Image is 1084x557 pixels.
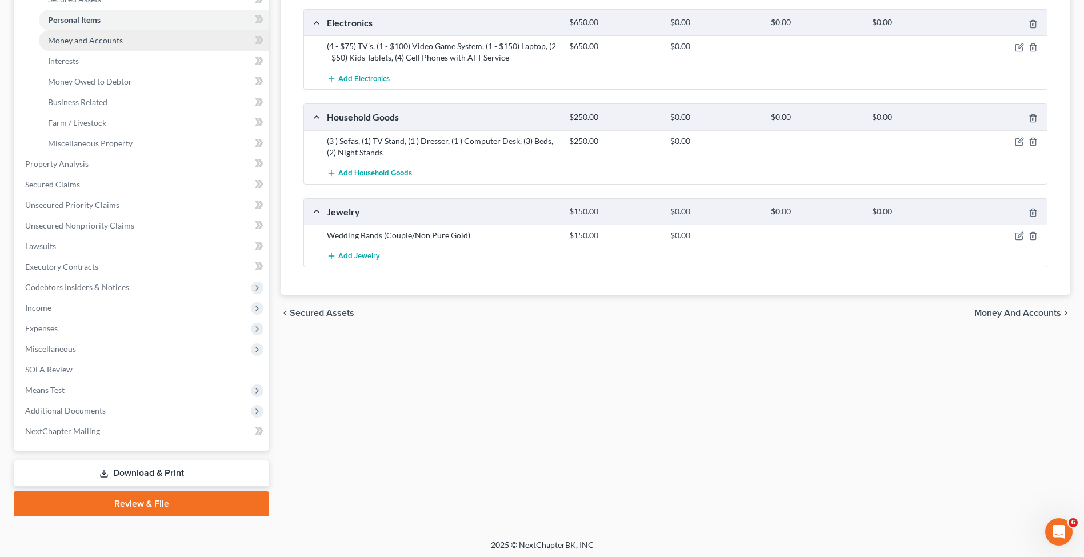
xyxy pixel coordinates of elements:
span: Miscellaneous Property [48,138,133,148]
span: Personal Items [48,15,101,25]
a: Review & File [14,491,269,516]
div: $0.00 [866,206,967,217]
div: $0.00 [665,135,766,147]
button: chevron_left Secured Assets [281,308,354,318]
span: Executory Contracts [25,262,98,271]
a: Interests [39,51,269,71]
a: Lawsuits [16,236,269,257]
div: (4 - $75) TV's, (1 - $100) Video Game System, (1 - $150) Laptop, (2 - $50) Kids Tablets, (4) Cell... [321,41,563,63]
a: Personal Items [39,10,269,30]
div: $0.00 [665,17,766,28]
div: $0.00 [765,206,866,217]
div: Electronics [321,17,563,29]
span: Money and Accounts [48,35,123,45]
span: Expenses [25,323,58,333]
span: Money and Accounts [974,308,1061,318]
span: Secured Claims [25,179,80,189]
button: Money and Accounts chevron_right [974,308,1070,318]
span: Miscellaneous [25,344,76,354]
a: Money Owed to Debtor [39,71,269,92]
div: $250.00 [563,135,665,147]
div: $0.00 [866,112,967,123]
span: Farm / Livestock [48,118,106,127]
span: Add Jewelry [338,252,380,261]
div: $150.00 [563,230,665,241]
span: Unsecured Priority Claims [25,200,119,210]
button: Add Household Goods [327,163,412,184]
a: Business Related [39,92,269,113]
a: NextChapter Mailing [16,421,269,442]
a: SOFA Review [16,359,269,380]
div: $250.00 [563,112,665,123]
span: Property Analysis [25,159,89,169]
span: Codebtors Insiders & Notices [25,282,129,292]
span: NextChapter Mailing [25,426,100,436]
a: Download & Print [14,460,269,487]
div: $0.00 [665,230,766,241]
div: $150.00 [563,206,665,217]
div: $0.00 [866,17,967,28]
button: Add Electronics [327,68,390,89]
div: $0.00 [665,41,766,52]
a: Executory Contracts [16,257,269,277]
span: Additional Documents [25,406,106,415]
div: $0.00 [665,206,766,217]
span: Business Related [48,97,107,107]
div: $0.00 [765,17,866,28]
span: Add Household Goods [338,169,412,178]
div: $0.00 [765,112,866,123]
span: Means Test [25,385,65,395]
a: Unsecured Priority Claims [16,195,269,215]
a: Farm / Livestock [39,113,269,133]
div: $0.00 [665,112,766,123]
div: (3 ) Sofas, (1) TV Stand, (1 ) Dresser, (1 ) Computer Desk, (3) Beds, (2) Night Stands [321,135,563,158]
a: Unsecured Nonpriority Claims [16,215,269,236]
div: Jewelry [321,206,563,218]
span: Secured Assets [290,308,354,318]
span: SOFA Review [25,364,73,374]
span: Money Owed to Debtor [48,77,132,86]
span: Unsecured Nonpriority Claims [25,221,134,230]
i: chevron_right [1061,308,1070,318]
i: chevron_left [281,308,290,318]
a: Money and Accounts [39,30,269,51]
div: $650.00 [563,17,665,28]
div: $650.00 [563,41,665,52]
div: Wedding Bands (Couple/Non Pure Gold) [321,230,563,241]
a: Miscellaneous Property [39,133,269,154]
span: 6 [1069,518,1078,527]
a: Secured Claims [16,174,269,195]
a: Property Analysis [16,154,269,174]
button: Add Jewelry [327,246,380,267]
div: Household Goods [321,111,563,123]
iframe: Intercom live chat [1045,518,1073,546]
span: Add Electronics [338,74,390,83]
span: Income [25,303,51,312]
span: Interests [48,56,79,66]
span: Lawsuits [25,241,56,251]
